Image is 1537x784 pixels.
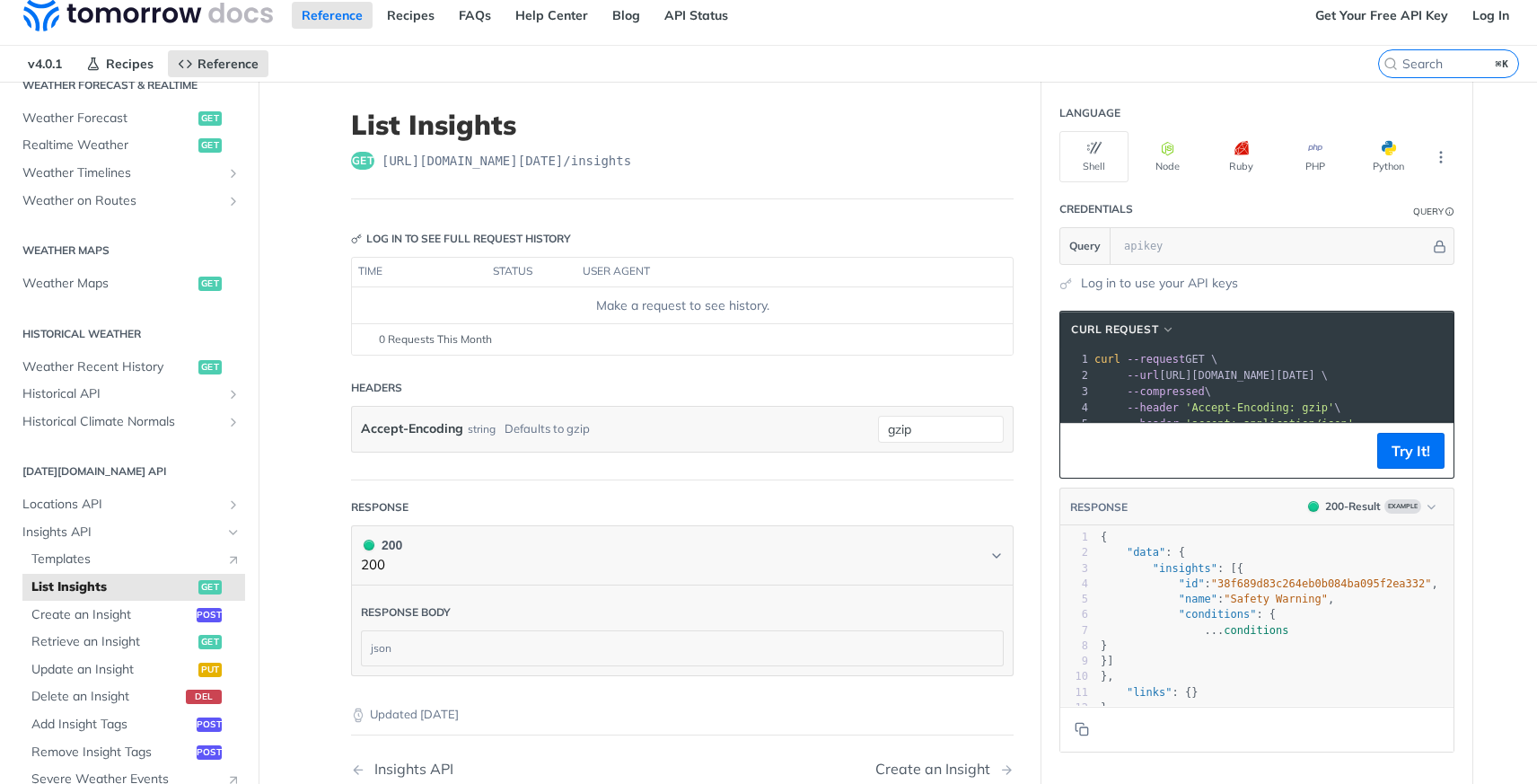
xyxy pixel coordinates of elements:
[1224,593,1328,605] span: "Safety Warning"
[1060,654,1088,669] div: 9
[13,77,245,93] h2: Weather Forecast & realtime
[22,711,245,738] a: Add Insight Tagspost
[364,540,374,551] span: 200
[198,663,222,677] span: put
[1069,498,1129,516] button: RESPONSE
[1060,228,1111,264] button: Query
[1059,201,1133,217] div: Credentials
[22,137,194,154] span: Realtime Weather
[1308,501,1319,512] span: 200
[198,277,222,291] span: get
[576,258,977,286] th: user agent
[1153,562,1217,575] span: "insights"
[31,688,181,706] span: Delete an Insight
[1060,530,1088,545] div: 1
[361,555,402,576] p: 200
[1101,546,1185,559] span: : {
[31,578,194,596] span: List Insights
[13,326,245,342] h2: Historical Weather
[1071,322,1158,338] span: cURL Request
[1069,716,1094,743] button: Copy to clipboard
[361,416,463,442] label: Accept-Encoding
[351,152,374,170] span: get
[377,2,444,29] a: Recipes
[226,387,241,401] button: Show subpages for Historical API
[1094,353,1217,366] span: GET \
[1101,686,1198,699] span: : {}
[1060,685,1088,700] div: 11
[226,498,241,512] button: Show subpages for Locations API
[13,354,245,381] a: Weather Recent Historyget
[13,270,245,297] a: Weather Mapsget
[1205,624,1225,637] span: ...
[198,580,222,595] span: get
[13,160,245,187] a: Weather TimelinesShow subpages for Weather Timelines
[359,296,1006,315] div: Make a request to see history.
[1433,149,1449,165] svg: More ellipsis
[1383,57,1398,71] svg: Search
[22,602,245,629] a: Create an Insightpost
[13,491,245,518] a: Locations APIShow subpages for Locations API
[1060,577,1088,592] div: 4
[13,105,245,132] a: Weather Forecastget
[76,50,163,77] a: Recipes
[168,50,268,77] a: Reference
[1127,385,1205,398] span: --compressed
[1127,369,1159,382] span: --url
[197,608,222,622] span: post
[18,50,72,77] span: v4.0.1
[198,360,222,374] span: get
[654,2,738,29] a: API Status
[1060,400,1091,416] div: 4
[1060,561,1088,577] div: 3
[351,499,408,515] div: Response
[1427,144,1454,171] button: More Languages
[1211,577,1432,590] span: "38f689d83c264eb0b084ba095f2ea332"
[1060,416,1091,432] div: 5
[1081,274,1238,293] a: Log in to use your API keys
[1430,237,1449,255] button: Hide
[1060,607,1088,622] div: 6
[1060,623,1088,639] div: 7
[1462,2,1519,29] a: Log In
[1127,546,1165,559] span: "data"
[1384,499,1421,514] span: Example
[1445,207,1454,216] i: Information
[31,744,192,762] span: Remove Insight Tags
[365,761,453,778] div: Insights API
[1060,367,1091,383] div: 2
[989,549,1004,563] svg: Chevron
[449,2,501,29] a: FAQs
[22,358,194,376] span: Weather Recent History
[31,551,217,568] span: Templates
[31,716,192,734] span: Add Insight Tags
[1059,131,1129,182] button: Shell
[22,546,245,573] a: TemplatesLink
[351,761,635,778] a: Previous Page: Insights API
[1127,401,1179,414] span: --header
[505,416,590,442] div: Defaults to gzip
[1101,608,1276,621] span: : {
[1179,577,1205,590] span: "id"
[1101,562,1243,575] span: : [{
[1280,131,1349,182] button: PHP
[292,2,373,29] a: Reference
[362,631,1003,665] div: json
[1101,531,1107,543] span: {
[226,166,241,181] button: Show subpages for Weather Timelines
[361,535,1004,576] button: 200 200200
[1060,700,1088,716] div: 12
[361,535,402,555] div: 200
[197,745,222,760] span: post
[22,164,222,182] span: Weather Timelines
[1127,686,1173,699] span: "links"
[1185,401,1334,414] span: 'Accept-Encoding: gzip'
[1133,131,1202,182] button: Node
[13,519,245,546] a: Insights APIHide subpages for Insights API
[351,231,571,247] div: Log in to see full request history
[1060,351,1091,367] div: 1
[226,415,241,429] button: Show subpages for Historical Climate Normals
[22,524,222,542] span: Insights API
[1207,131,1276,182] button: Ruby
[13,188,245,215] a: Weather on RoutesShow subpages for Weather on Routes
